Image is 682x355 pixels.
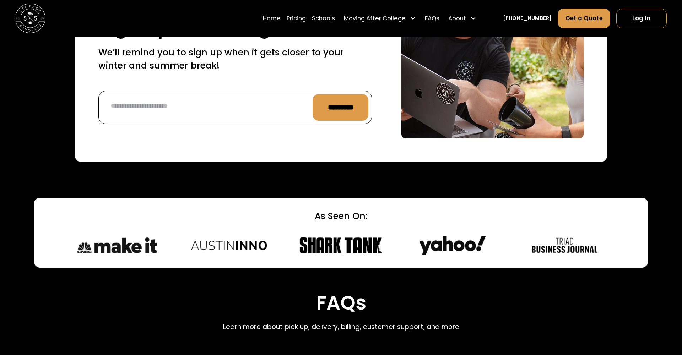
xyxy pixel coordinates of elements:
a: Log In [616,9,667,28]
img: Storage Scholars main logo [15,4,45,33]
p: Learn more about pick up, delivery, billing, customer support, and more [223,322,459,332]
div: Moving After College [341,8,419,29]
a: Schools [312,8,335,29]
a: FAQs [425,8,439,29]
div: About [448,14,466,23]
div: As Seen On: [75,209,607,223]
a: Home [263,8,281,29]
h2: FAQs [223,291,459,315]
div: About [445,8,480,29]
form: Reminder Form [98,91,372,124]
a: Get a Quote [558,9,611,28]
div: Moving After College [344,14,406,23]
a: [PHONE_NUMBER] [503,15,552,22]
a: home [15,4,45,33]
a: Pricing [287,8,306,29]
p: We’ll remind you to sign up when it gets closer to your winter and summer break! [98,46,372,72]
img: CNBC Make It logo. [75,235,160,256]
